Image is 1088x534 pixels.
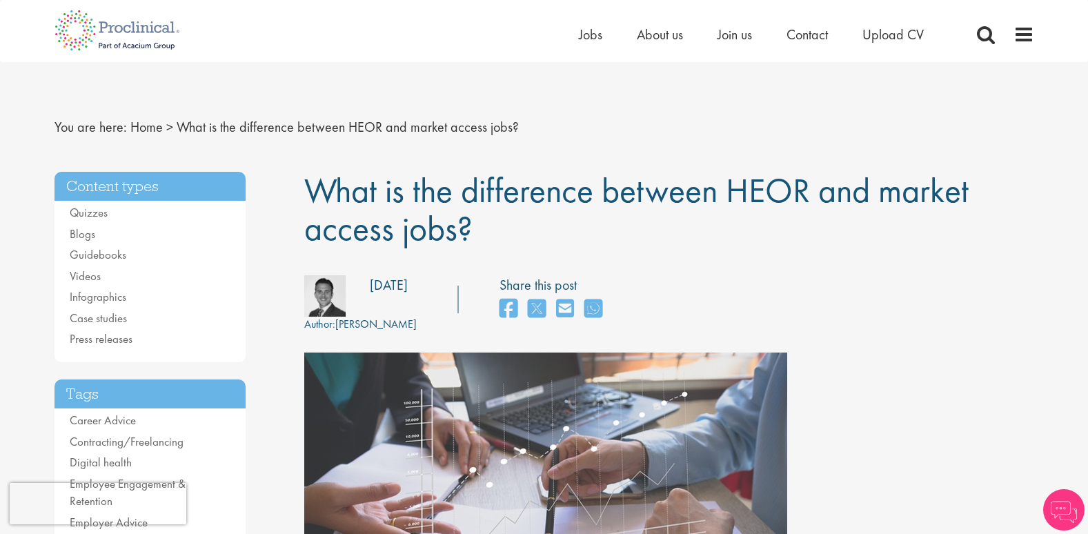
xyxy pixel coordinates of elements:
label: Share this post [500,275,609,295]
span: You are here: [55,118,127,136]
span: What is the difference between HEOR and market access jobs? [177,118,519,136]
a: Blogs [70,226,95,241]
a: Jobs [579,26,602,43]
a: Contracting/Freelancing [70,434,184,449]
a: About us [637,26,683,43]
img: b595f24c-d97e-4536-eeaf-08d5db7ba96c [304,275,346,317]
span: What is the difference between HEOR and market access jobs? [304,168,969,250]
iframe: reCAPTCHA [10,483,186,524]
div: [PERSON_NAME] [304,317,417,333]
a: share on email [556,295,574,324]
div: [DATE] [370,275,408,295]
a: share on whats app [584,295,602,324]
a: Infographics [70,289,126,304]
span: Author: [304,317,335,331]
a: breadcrumb link [130,118,163,136]
a: Case studies [70,310,127,326]
a: share on facebook [500,295,517,324]
a: Upload CV [862,26,924,43]
img: Chatbot [1043,489,1085,531]
a: Videos [70,268,101,284]
a: Press releases [70,331,132,346]
a: Contact [787,26,828,43]
span: > [166,118,173,136]
a: Join us [718,26,752,43]
a: Employer Advice [70,515,148,530]
h3: Tags [55,379,246,409]
a: share on twitter [528,295,546,324]
a: Guidebooks [70,247,126,262]
h3: Content types [55,172,246,201]
a: Quizzes [70,205,108,220]
a: Digital health [70,455,132,470]
a: Career Advice [70,413,136,428]
a: Employee Engagement & Retention [70,476,186,509]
